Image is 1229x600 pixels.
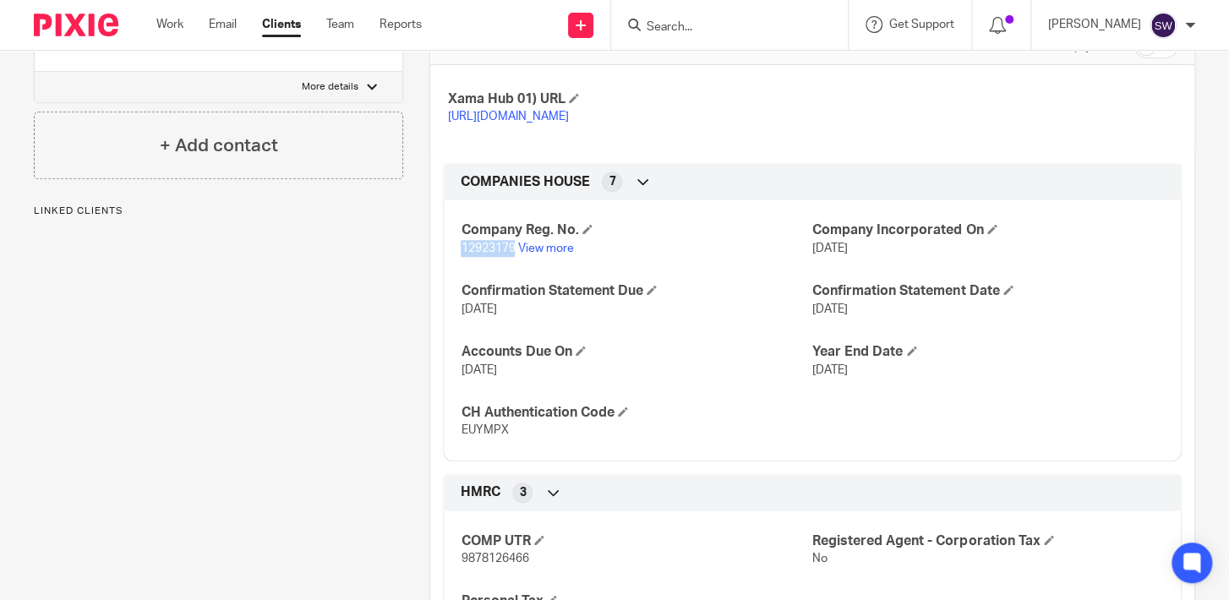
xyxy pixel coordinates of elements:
h4: + Add contact [160,133,278,159]
a: Work [156,16,183,33]
a: Team [326,16,354,33]
span: [DATE] [812,243,848,254]
span: 3 [519,484,526,501]
span: [DATE] [461,364,496,376]
span: No [812,553,828,565]
p: More details [302,80,358,94]
h4: COMP UTR [461,532,812,550]
p: Linked clients [34,205,403,218]
h4: Company Incorporated On [812,221,1164,239]
h4: Company Reg. No. [461,221,812,239]
span: [DATE] [812,364,848,376]
span: [DATE] [812,303,848,315]
h4: CH Authentication Code [461,404,812,422]
p: [PERSON_NAME] [1048,16,1141,33]
h4: Confirmation Statement Date [812,282,1164,300]
span: 12923179 [461,243,515,254]
a: [URL][DOMAIN_NAME] [447,111,568,123]
h4: Accounts Due On [461,343,812,361]
img: svg%3E [1150,12,1177,39]
span: 9878126466 [461,553,528,565]
a: Clients [262,16,301,33]
span: [DATE] [461,303,496,315]
input: Search [645,20,797,35]
span: Get Support [889,19,954,30]
a: Email [209,16,237,33]
h4: Registered Agent - Corporation Tax [812,532,1164,550]
h4: Year End Date [812,343,1164,361]
img: Pixie [34,14,118,36]
a: View more [517,243,573,254]
a: Reports [380,16,422,33]
span: HMRC [460,483,500,501]
h4: Xama Hub 01) URL [447,90,812,108]
span: 7 [609,173,615,190]
span: COMPANIES HOUSE [460,173,589,191]
h4: Confirmation Statement Due [461,282,812,300]
span: EUYMPX [461,424,508,436]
